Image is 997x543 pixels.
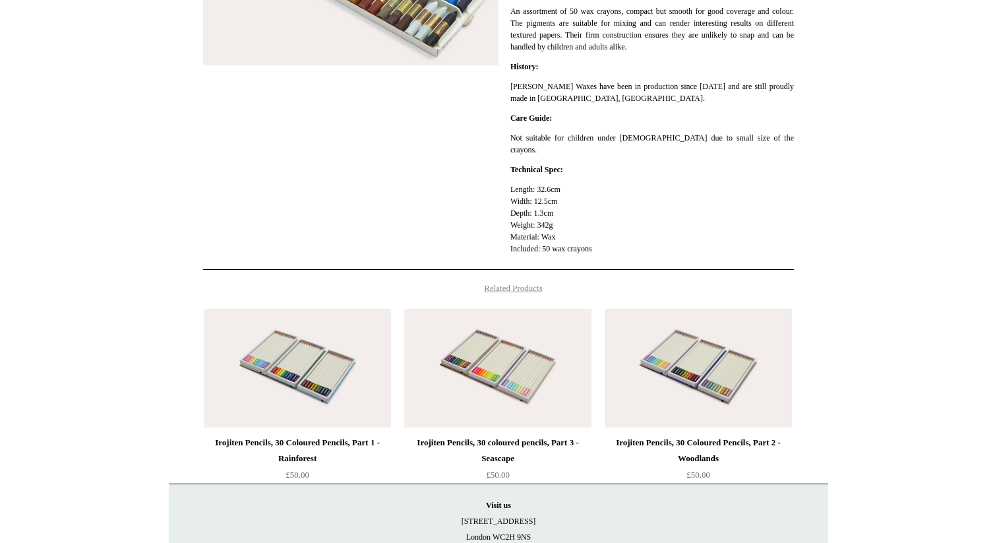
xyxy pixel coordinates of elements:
img: Irojiten Pencils, 30 Coloured Pencils, Part 2 - Woodlands [605,309,792,428]
p: Length: 32.6cm Width: 12.5cm Depth: 1.3cm Weight: 342g Material: Wax Included: 50 wax crayons [510,183,794,255]
a: Irojiten Pencils, 30 Coloured Pencils, Part 1 - Rainforest £50.00 [204,435,391,489]
strong: Visit us [486,501,511,510]
strong: Technical Spec: [510,165,563,174]
p: [PERSON_NAME] Waxes have been in production since [DATE] and are still proudly made in [GEOGRAPHI... [510,80,794,104]
div: Irojiten Pencils, 30 coloured pencils, Part 3 - Seascape [408,435,588,466]
a: Irojiten Pencils, 30 coloured pencils, Part 3 - Seascape £50.00 [404,435,591,489]
div: Irojiten Pencils, 30 Coloured Pencils, Part 1 - Rainforest [207,435,388,466]
a: Irojiten Pencils, 30 Coloured Pencils, Part 1 - Rainforest Irojiten Pencils, 30 Coloured Pencils,... [204,309,391,428]
span: £50.00 [286,470,309,480]
a: Irojiten Pencils, 30 coloured pencils, Part 3 - Seascape Irojiten Pencils, 30 coloured pencils, P... [404,309,591,428]
div: Irojiten Pencils, 30 Coloured Pencils, Part 2 - Woodlands [608,435,789,466]
p: An assortment of 50 wax crayons, compact but smooth for good coverage and colour. The pigments ar... [510,5,794,53]
p: Not suitable for children under [DEMOGRAPHIC_DATA] due to small size of the crayons. [510,132,794,156]
h4: Related Products [169,283,828,294]
strong: History: [510,62,539,71]
span: £50.00 [486,470,510,480]
a: Irojiten Pencils, 30 Coloured Pencils, Part 2 - Woodlands £50.00 [605,435,792,489]
a: Irojiten Pencils, 30 Coloured Pencils, Part 2 - Woodlands Irojiten Pencils, 30 Coloured Pencils, ... [605,309,792,428]
strong: Care Guide: [510,113,552,123]
img: Irojiten Pencils, 30 coloured pencils, Part 3 - Seascape [404,309,591,428]
img: Irojiten Pencils, 30 Coloured Pencils, Part 1 - Rainforest [204,309,391,428]
span: £50.00 [686,470,710,480]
